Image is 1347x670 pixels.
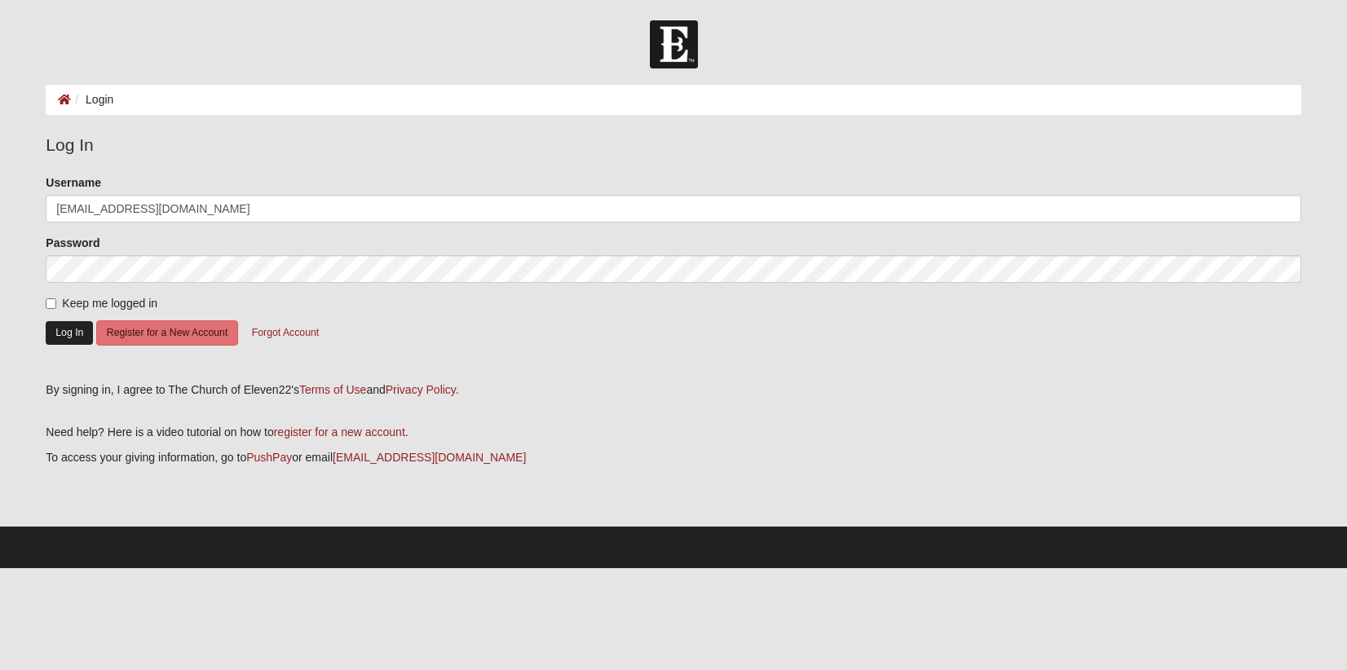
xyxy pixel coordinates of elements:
a: PushPay [246,451,292,464]
legend: Log In [46,132,1301,158]
a: Privacy Policy [386,383,456,396]
input: Keep me logged in [46,298,56,309]
a: Terms of Use [299,383,366,396]
li: Login [71,91,113,108]
a: [EMAIL_ADDRESS][DOMAIN_NAME] [333,451,526,464]
p: Need help? Here is a video tutorial on how to . [46,424,1301,441]
span: Keep me logged in [62,297,157,310]
button: Forgot Account [241,320,329,346]
button: Register for a New Account [96,320,238,346]
p: To access your giving information, go to or email [46,449,1301,466]
div: By signing in, I agree to The Church of Eleven22's and . [46,381,1301,399]
label: Password [46,235,99,251]
button: Log In [46,321,93,345]
a: register for a new account [274,425,405,439]
label: Username [46,174,101,191]
img: Church of Eleven22 Logo [650,20,698,68]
